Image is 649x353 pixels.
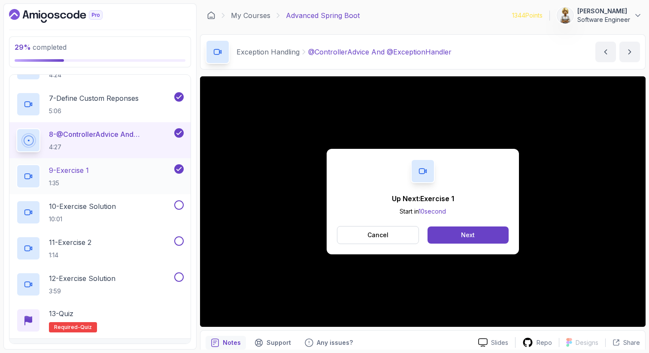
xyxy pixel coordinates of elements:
span: completed [15,43,67,51]
a: Dashboard [207,11,215,20]
button: previous content [595,42,616,62]
p: @ControllerAdvice And @ExceptionHandler [308,47,452,57]
p: Repo [537,338,552,347]
span: quiz [80,324,92,331]
button: notes button [206,336,246,350]
p: 11 - Exercise 2 [49,237,91,247]
p: 3:59 [49,287,115,296]
a: Dashboard [9,9,122,23]
p: [PERSON_NAME] [577,7,630,15]
p: Support [267,338,291,347]
button: Support button [249,336,296,350]
p: 1:14 [49,251,91,259]
p: Software Engineer [577,15,630,24]
button: 13-QuizRequired-quiz [16,308,184,332]
img: user profile image [557,7,573,24]
p: 8 - @ControllerAdvice And @ExceptionHandler [49,129,173,139]
p: Slides [491,338,508,347]
button: 7-Define Custom Reponses5:06 [16,92,184,116]
button: Next [428,226,509,244]
p: 13 - Quiz [49,308,73,319]
button: Share [605,338,640,347]
span: 29 % [15,43,31,51]
p: Exception Handling [237,47,300,57]
p: Cancel [367,231,388,239]
p: 7 - Define Custom Reponses [49,93,139,103]
button: 12-Exercise Solution3:59 [16,272,184,296]
p: Advanced Spring Boot [286,10,360,21]
button: 8-@ControllerAdvice And @ExceptionHandler4:27 [16,128,184,152]
p: 1344 Points [512,11,543,20]
button: Cancel [337,226,419,244]
p: 12 - Exercise Solution [49,273,115,284]
p: Up Next: Exercise 1 [392,193,454,204]
p: Notes [223,338,241,347]
span: Required- [54,324,80,331]
a: Repo [516,337,559,348]
button: 9-Exercise 11:35 [16,164,184,188]
p: Share [623,338,640,347]
p: 5:06 [49,107,139,115]
p: 9 - Exercise 1 [49,165,89,175]
button: 11-Exercise 21:14 [16,236,184,260]
iframe: 9 - @ControllerAdvise and @ExceptionHandler [200,76,646,327]
button: user profile image[PERSON_NAME]Software Engineer [557,7,642,24]
a: My Courses [231,10,270,21]
p: Designs [576,338,598,347]
button: 10-Exercise Solution10:01 [16,200,184,224]
p: 10:01 [49,215,116,223]
div: Next [461,231,475,239]
p: 4:24 [49,71,115,79]
a: Slides [471,338,515,347]
button: next content [619,42,640,62]
p: 4:27 [49,143,173,151]
p: 10 - Exercise Solution [49,201,116,211]
p: 1:35 [49,179,89,187]
button: Feedback button [300,336,358,350]
p: Any issues? [317,338,353,347]
p: Start in [392,207,454,216]
span: 10 second [419,208,446,215]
